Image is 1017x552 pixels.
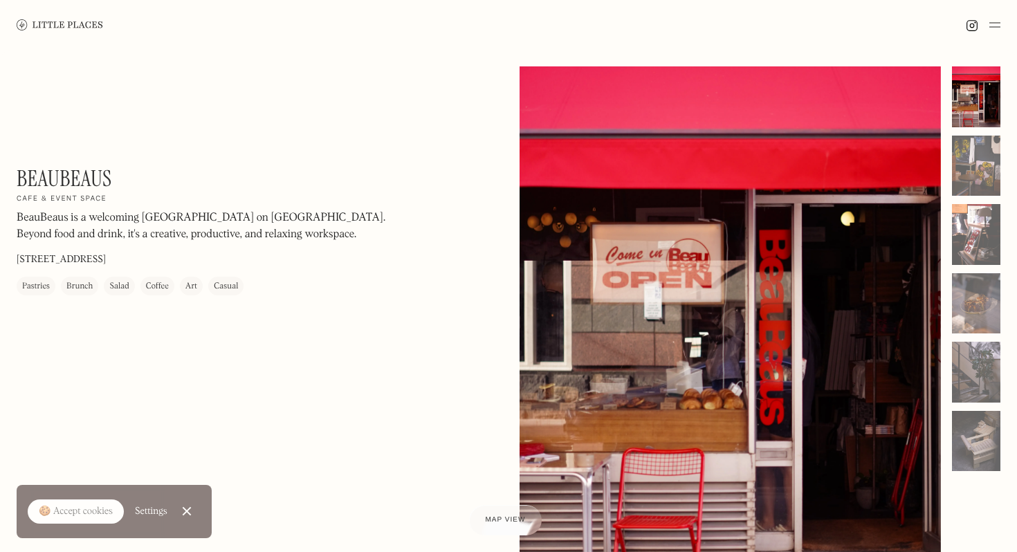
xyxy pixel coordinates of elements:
[185,280,197,294] div: Art
[135,496,167,527] a: Settings
[135,506,167,516] div: Settings
[214,280,238,294] div: Casual
[28,499,124,524] a: 🍪 Accept cookies
[66,280,93,294] div: Brunch
[146,280,169,294] div: Coffee
[17,165,112,192] h1: BeauBeaus
[17,195,107,205] h2: Cafe & event space
[469,505,542,535] a: Map view
[109,280,129,294] div: Salad
[17,210,390,243] p: BeauBeaus is a welcoming [GEOGRAPHIC_DATA] on [GEOGRAPHIC_DATA]. Beyond food and drink, it's a cr...
[39,505,113,519] div: 🍪 Accept cookies
[17,253,106,268] p: [STREET_ADDRESS]
[173,497,201,525] a: Close Cookie Popup
[486,516,526,524] span: Map view
[22,280,50,294] div: Pastries
[186,511,187,512] div: Close Cookie Popup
